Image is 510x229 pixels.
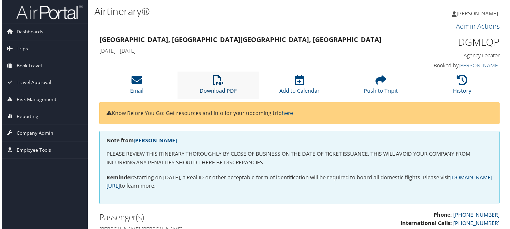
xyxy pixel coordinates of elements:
[15,58,41,74] span: Book Travel
[129,79,143,95] a: Email
[364,79,399,95] a: Push to Tripit
[15,126,52,142] span: Company Admin
[15,24,42,40] span: Dashboards
[282,110,293,117] a: here
[15,143,50,159] span: Employee Tools
[105,138,176,145] strong: Note from
[15,109,37,125] span: Reporting
[105,151,494,168] p: PLEASE REVIEW THIS ITINERARY THOROUGHLY BY CLOSE OF BUSINESS ON THE DATE OF TICKET ISSUANCE. THIS...
[455,221,501,228] a: [PHONE_NUMBER]
[133,138,176,145] a: [PERSON_NAME]
[105,175,494,191] a: [DOMAIN_NAME][URL]
[15,4,81,20] img: airportal-logo.png
[98,213,295,224] h2: Passenger(s)
[458,10,499,17] span: [PERSON_NAME]
[455,212,501,220] a: [PHONE_NUMBER]
[15,41,26,57] span: Trips
[98,47,398,55] h4: [DATE] - [DATE]
[402,221,453,228] strong: International Calls:
[105,175,133,182] strong: Reminder:
[435,212,453,220] strong: Phone:
[453,3,506,23] a: [PERSON_NAME]
[105,110,494,118] p: Know Before You Go: Get resources and info for your upcoming trip
[279,79,320,95] a: Add to Calendar
[460,62,501,69] a: [PERSON_NAME]
[15,92,55,108] span: Risk Management
[98,35,382,44] strong: [GEOGRAPHIC_DATA], [GEOGRAPHIC_DATA] [GEOGRAPHIC_DATA], [GEOGRAPHIC_DATA]
[408,52,501,59] h4: Agency Locator
[15,75,50,91] span: Travel Approval
[105,174,494,191] p: Starting on [DATE], a Real ID or other acceptable form of identification will be required to boar...
[408,35,501,49] h1: DGMLQP
[408,62,501,69] h4: Booked by
[199,79,236,95] a: Download PDF
[93,4,368,18] h1: Airtinerary®
[457,22,501,31] a: Admin Actions
[454,79,473,95] a: History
